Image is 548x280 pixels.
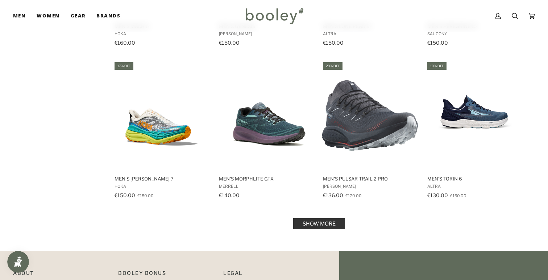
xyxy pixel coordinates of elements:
[450,193,466,198] span: €160.00
[115,220,524,227] div: Pagination
[219,192,240,198] span: €140.00
[345,193,362,198] span: €170.00
[96,12,120,20] span: Brands
[426,68,522,164] img: Altra Men's Torin 6 Mineral Blue - Booley Galway
[115,175,208,182] span: Men's [PERSON_NAME] 7
[427,31,521,36] span: Saucony
[113,68,209,164] img: Hoka Men's Stinson 7 White / Evening Primrose - Booley Galway
[7,251,29,273] iframe: Button to open loyalty program pop-up
[13,12,26,20] span: Men
[323,62,342,70] div: 20% off
[426,61,522,201] a: Men's Torin 6
[137,193,154,198] span: €180.00
[219,184,313,189] span: Merrell
[115,62,133,70] div: 17% off
[427,40,448,46] span: €150.00
[219,40,240,46] span: €150.00
[323,184,417,189] span: [PERSON_NAME]
[293,218,345,229] a: Show more
[218,68,314,164] img: Merrell Men's Morphlite GTX Slate - Booley Galway
[242,5,306,27] img: Booley
[115,184,208,189] span: Hoka
[219,31,313,36] span: [PERSON_NAME]
[115,40,135,46] span: €160.00
[427,175,521,182] span: Men's Torin 6
[322,61,418,201] a: Men's Pulsar Trail 2 Pro
[115,31,208,36] span: Hoka
[323,192,343,198] span: €136.00
[323,175,417,182] span: Men's Pulsar Trail 2 Pro
[322,68,418,164] img: Salomon Men's Pulsar Trail 2 Pro Carbon / Fiery Red / Arctic Ice Sapphire / Sunny - Booley Galway
[427,192,448,198] span: €130.00
[323,40,344,46] span: €150.00
[219,175,313,182] span: Men's Morphlite GTX
[427,184,521,189] span: Altra
[37,12,59,20] span: Women
[115,192,135,198] span: €150.00
[218,61,314,201] a: Men's Morphlite GTX
[427,62,447,70] div: 19% off
[113,61,209,201] a: Men's Stinson 7
[323,31,417,36] span: Altra
[71,12,86,20] span: Gear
